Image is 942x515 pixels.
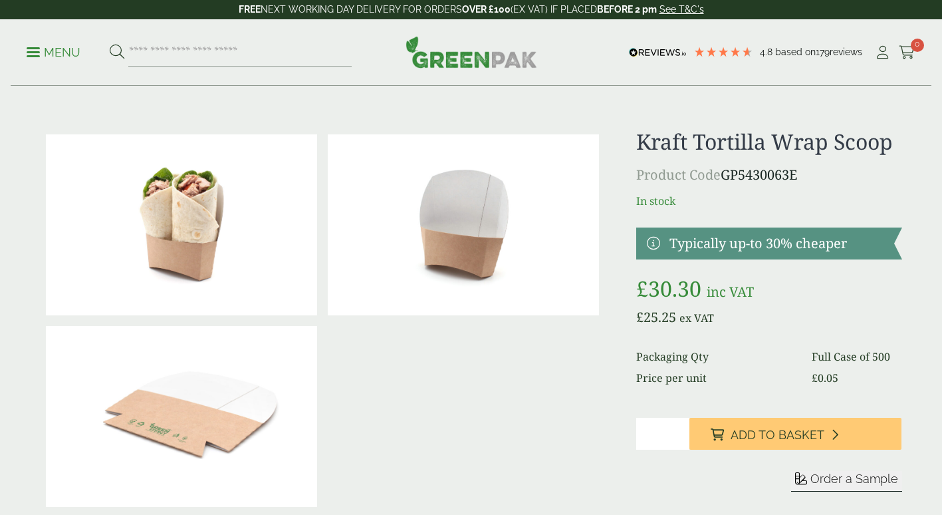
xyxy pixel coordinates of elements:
[636,165,901,185] p: GP5430063E
[659,4,704,15] a: See T&C's
[27,45,80,61] p: Menu
[462,4,511,15] strong: OVER £100
[899,43,915,63] a: 0
[629,48,687,57] img: REVIEWS.io
[810,472,898,486] span: Order a Sample
[239,4,261,15] strong: FREE
[830,47,862,57] span: reviews
[636,274,648,303] span: £
[328,134,599,315] img: 5430063E Kraft Tortilla Wrap Scoop TS2 Open No Wrap Contents
[597,4,657,15] strong: BEFORE 2 pm
[27,45,80,58] a: Menu
[791,471,902,492] button: Order a Sample
[812,349,902,365] dd: Full Case of 500
[816,47,830,57] span: 179
[46,134,317,315] img: 5430063E Kraft Tortilla Wrap Scoop TS2 With Wrap Contents
[636,349,796,365] dt: Packaging Qty
[679,311,714,325] span: ex VAT
[812,371,818,385] span: £
[693,46,753,58] div: 4.78 Stars
[636,193,901,209] p: In stock
[636,274,701,303] bdi: 30.30
[636,129,901,154] h1: Kraft Tortilla Wrap Scoop
[636,370,796,386] dt: Price per unit
[636,308,676,326] bdi: 25.25
[46,326,317,507] img: 5430063E Kraft Tortilla Wrap Scoop TS2 Flat Pack
[775,47,816,57] span: Based on
[899,46,915,59] i: Cart
[636,308,644,326] span: £
[406,36,537,68] img: GreenPak Supplies
[874,46,891,59] i: My Account
[812,371,838,385] bdi: 0.05
[911,39,924,52] span: 0
[731,428,824,442] span: Add to Basket
[760,47,775,57] span: 4.8
[636,166,721,184] span: Product Code
[707,283,754,301] span: inc VAT
[689,418,901,450] button: Add to Basket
